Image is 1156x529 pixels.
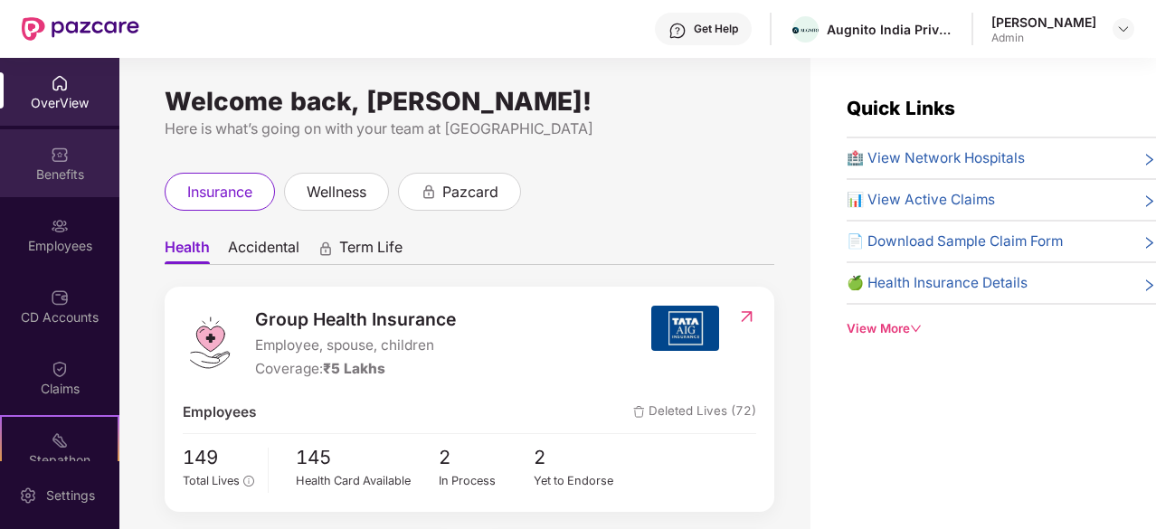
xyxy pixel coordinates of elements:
span: insurance [187,181,252,203]
span: Employee, spouse, children [255,335,456,356]
img: insurerIcon [651,306,719,351]
div: View More [847,319,1156,338]
span: Term Life [339,238,403,264]
div: [PERSON_NAME] [991,14,1096,31]
img: RedirectIcon [737,307,756,326]
span: 🍏 Health Insurance Details [847,272,1028,294]
div: In Process [439,472,535,490]
span: Health [165,238,210,264]
span: 145 [296,443,439,473]
span: ₹5 Lakhs [323,360,385,377]
img: svg+xml;base64,PHN2ZyBpZD0iRW1wbG95ZWVzIiB4bWxucz0iaHR0cDovL3d3dy53My5vcmcvMjAwMC9zdmciIHdpZHRoPS... [51,217,69,235]
span: 2 [439,443,535,473]
span: down [910,323,922,335]
img: svg+xml;base64,PHN2ZyBpZD0iRHJvcGRvd24tMzJ4MzIiIHhtbG5zPSJodHRwOi8vd3d3LnczLm9yZy8yMDAwL3N2ZyIgd2... [1116,22,1131,36]
span: pazcard [442,181,498,203]
div: Coverage: [255,358,456,380]
span: 📄 Download Sample Claim Form [847,231,1063,252]
span: Employees [183,401,256,423]
img: svg+xml;base64,PHN2ZyB4bWxucz0iaHR0cDovL3d3dy53My5vcmcvMjAwMC9zdmciIHdpZHRoPSIyMSIgaGVpZ2h0PSIyMC... [51,431,69,449]
span: wellness [307,181,366,203]
img: svg+xml;base64,PHN2ZyBpZD0iQ2xhaW0iIHhtbG5zPSJodHRwOi8vd3d3LnczLm9yZy8yMDAwL3N2ZyIgd2lkdGg9IjIwIi... [51,360,69,378]
img: svg+xml;base64,PHN2ZyBpZD0iQmVuZWZpdHMiIHhtbG5zPSJodHRwOi8vd3d3LnczLm9yZy8yMDAwL3N2ZyIgd2lkdGg9Ij... [51,146,69,164]
div: Admin [991,31,1096,45]
span: right [1142,276,1156,294]
span: Quick Links [847,97,955,119]
div: animation [317,240,334,256]
img: Augnito%20Logotype%20with%20logomark-8.png [792,27,819,33]
img: svg+xml;base64,PHN2ZyBpZD0iSGVscC0zMngzMiIgeG1sbnM9Imh0dHA6Ly93d3cudzMub3JnLzIwMDAvc3ZnIiB3aWR0aD... [668,22,687,40]
span: right [1142,234,1156,252]
span: right [1142,193,1156,211]
span: 2 [534,443,630,473]
div: Stepathon [2,451,118,469]
img: svg+xml;base64,PHN2ZyBpZD0iSG9tZSIgeG1sbnM9Imh0dHA6Ly93d3cudzMub3JnLzIwMDAvc3ZnIiB3aWR0aD0iMjAiIG... [51,74,69,92]
span: Total Lives [183,474,240,487]
img: New Pazcare Logo [22,17,139,41]
div: Here is what’s going on with your team at [GEOGRAPHIC_DATA] [165,118,774,140]
img: svg+xml;base64,PHN2ZyBpZD0iQ0RfQWNjb3VudHMiIGRhdGEtbmFtZT0iQ0QgQWNjb3VudHMiIHhtbG5zPSJodHRwOi8vd3... [51,288,69,307]
img: deleteIcon [633,406,645,418]
span: Group Health Insurance [255,306,456,333]
span: 📊 View Active Claims [847,189,995,211]
div: Yet to Endorse [534,472,630,490]
div: Get Help [694,22,738,36]
div: Settings [41,486,100,505]
span: 149 [183,443,254,473]
img: logo [183,316,237,370]
span: right [1142,151,1156,169]
div: Health Card Available [296,472,439,490]
img: svg+xml;base64,PHN2ZyBpZD0iU2V0dGluZy0yMHgyMCIgeG1sbnM9Imh0dHA6Ly93d3cudzMub3JnLzIwMDAvc3ZnIiB3aW... [19,486,37,505]
span: info-circle [243,476,253,486]
span: Deleted Lives (72) [633,401,756,423]
div: animation [421,183,437,199]
div: Augnito India Private Limited [827,21,953,38]
span: 🏥 View Network Hospitals [847,147,1025,169]
div: Welcome back, [PERSON_NAME]! [165,94,774,109]
span: Accidental [228,238,299,264]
